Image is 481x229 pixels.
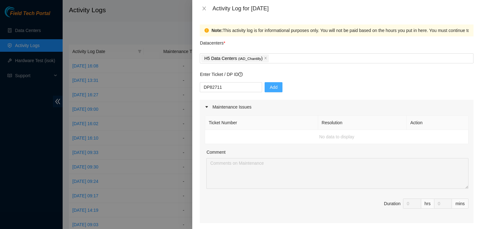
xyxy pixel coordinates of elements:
p: H5 Data Centers ) [204,55,262,62]
span: caret-right [205,105,209,109]
span: Add [270,84,277,91]
th: Ticket Number [205,116,318,130]
p: Enter Ticket / DP ID [200,71,473,78]
p: Datacenters [200,36,225,46]
textarea: Comment [206,158,468,189]
div: Duration [384,200,401,207]
div: hrs [421,199,434,209]
td: No data to display [205,130,468,144]
span: close [202,6,207,11]
th: Resolution [318,116,407,130]
button: Add [265,82,282,92]
strong: Note: [211,27,223,34]
button: Close [200,6,209,12]
span: exclamation-circle [204,28,209,33]
div: mins [452,199,468,209]
span: close [264,56,267,60]
label: Comment [206,149,225,156]
div: Activity Log for [DATE] [212,5,473,12]
span: ( IAD_Chantilly [238,57,261,61]
th: Action [407,116,468,130]
div: Maintenance Issues [200,100,473,114]
span: question-circle [238,72,243,77]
